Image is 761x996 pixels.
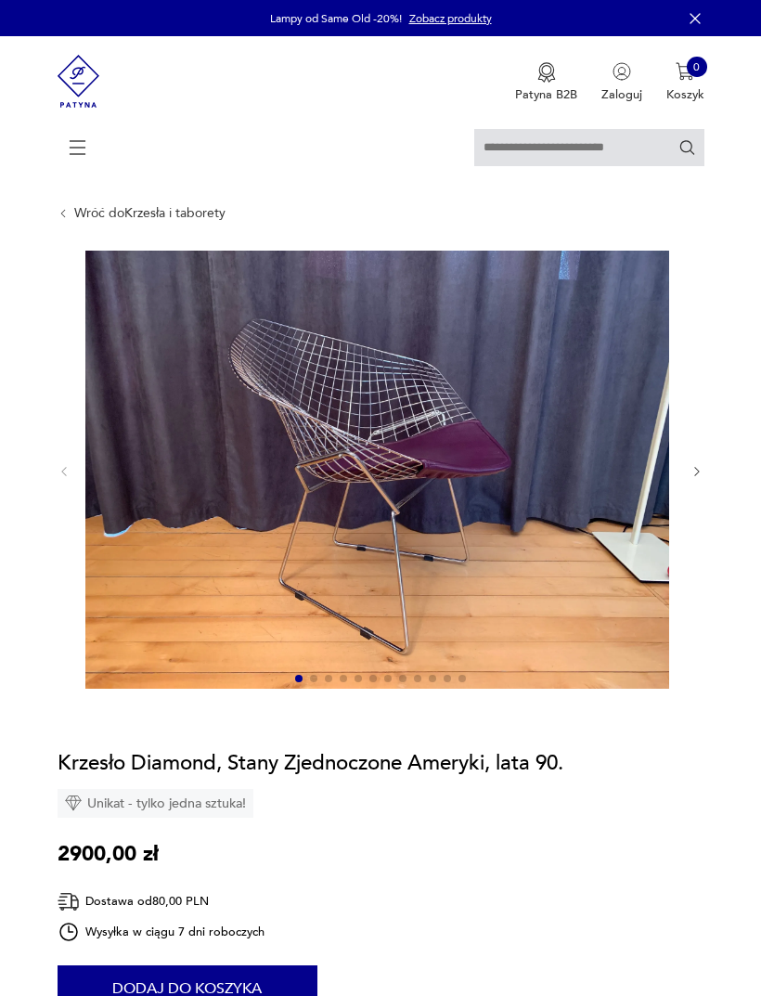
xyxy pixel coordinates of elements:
[666,62,704,103] button: 0Koszyk
[74,206,226,221] a: Wróć doKrzesła i taborety
[601,86,642,103] p: Zaloguj
[676,62,694,81] img: Ikona koszyka
[58,890,264,913] div: Dostawa od 80,00 PLN
[678,138,696,156] button: Szukaj
[666,86,704,103] p: Koszyk
[601,62,642,103] button: Zaloguj
[58,788,253,817] div: Unikat - tylko jedna sztuka!
[58,839,159,867] p: 2900,00 zł
[409,11,492,26] a: Zobacz produkty
[85,251,669,689] img: Zdjęcie produktu Krzesło Diamond, Stany Zjednoczone Ameryki, lata 90.
[537,62,556,83] img: Ikona medalu
[515,62,577,103] button: Patyna B2B
[515,62,577,103] a: Ikona medaluPatyna B2B
[515,86,577,103] p: Patyna B2B
[270,11,402,26] p: Lampy od Same Old -20%!
[613,62,631,81] img: Ikonka użytkownika
[58,890,80,913] img: Ikona dostawy
[58,749,563,777] h1: Krzesło Diamond, Stany Zjednoczone Ameryki, lata 90.
[687,57,707,77] div: 0
[58,36,100,126] img: Patyna - sklep z meblami i dekoracjami vintage
[58,921,264,943] div: Wysyłka w ciągu 7 dni roboczych
[65,795,82,811] img: Ikona diamentu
